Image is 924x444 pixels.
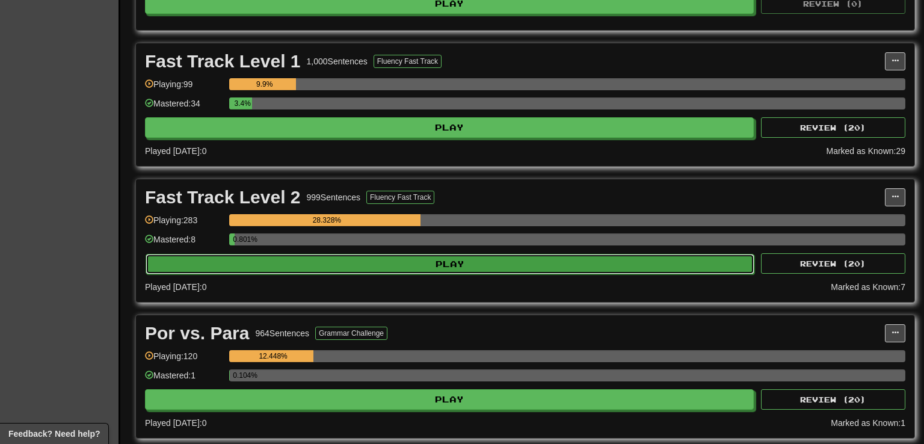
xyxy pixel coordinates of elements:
[307,55,368,67] div: 1,000 Sentences
[145,389,754,410] button: Play
[145,188,301,206] div: Fast Track Level 2
[761,117,905,138] button: Review (20)
[145,117,754,138] button: Play
[145,350,223,370] div: Playing: 120
[233,214,420,226] div: 28.328%
[831,417,905,429] div: Marked as Known: 1
[233,350,313,362] div: 12.448%
[761,253,905,274] button: Review (20)
[233,233,235,245] div: 0.801%
[826,145,905,157] div: Marked as Known: 29
[315,327,387,340] button: Grammar Challenge
[145,146,206,156] span: Played [DATE]: 0
[145,97,223,117] div: Mastered: 34
[233,97,252,109] div: 3.4%
[366,191,434,204] button: Fluency Fast Track
[374,55,442,68] button: Fluency Fast Track
[761,389,905,410] button: Review (20)
[307,191,361,203] div: 999 Sentences
[146,254,754,274] button: Play
[145,78,223,98] div: Playing: 99
[145,52,301,70] div: Fast Track Level 1
[233,78,296,90] div: 9.9%
[145,369,223,389] div: Mastered: 1
[145,233,223,253] div: Mastered: 8
[145,214,223,234] div: Playing: 283
[145,418,206,428] span: Played [DATE]: 0
[8,428,100,440] span: Open feedback widget
[145,282,206,292] span: Played [DATE]: 0
[831,281,905,293] div: Marked as Known: 7
[145,324,249,342] div: Por vs. Para
[255,327,309,339] div: 964 Sentences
